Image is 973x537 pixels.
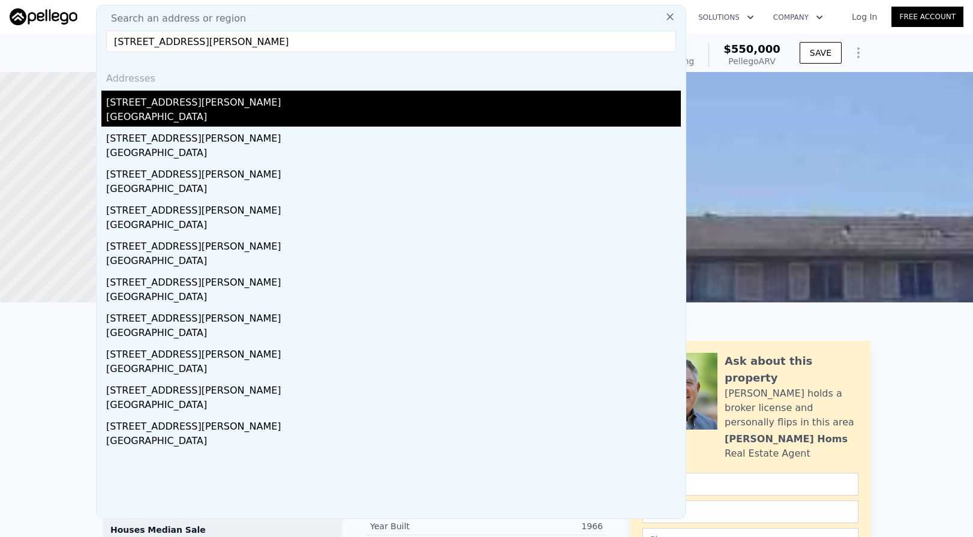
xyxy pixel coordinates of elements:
[106,398,681,415] div: [GEOGRAPHIC_DATA]
[10,8,77,25] img: Pellego
[106,163,681,182] div: [STREET_ADDRESS][PERSON_NAME]
[101,62,681,91] div: Addresses
[106,182,681,199] div: [GEOGRAPHIC_DATA]
[101,11,246,26] span: Search an address or region
[106,199,681,218] div: [STREET_ADDRESS][PERSON_NAME]
[106,218,681,235] div: [GEOGRAPHIC_DATA]
[106,362,681,379] div: [GEOGRAPHIC_DATA]
[725,353,858,386] div: Ask about this property
[846,41,870,65] button: Show Options
[723,55,780,67] div: Pellego ARV
[106,254,681,271] div: [GEOGRAPHIC_DATA]
[486,520,603,532] div: 1966
[725,432,848,446] div: [PERSON_NAME] Homs
[370,520,486,532] div: Year Built
[106,290,681,307] div: [GEOGRAPHIC_DATA]
[689,7,764,28] button: Solutions
[723,43,780,55] span: $550,000
[106,235,681,254] div: [STREET_ADDRESS][PERSON_NAME]
[106,307,681,326] div: [STREET_ADDRESS][PERSON_NAME]
[642,500,858,523] input: Email
[106,326,681,343] div: [GEOGRAPHIC_DATA]
[837,11,891,23] a: Log In
[725,386,858,430] div: [PERSON_NAME] holds a broker license and personally flips in this area
[110,524,335,536] div: Houses Median Sale
[106,415,681,434] div: [STREET_ADDRESS][PERSON_NAME]
[106,91,681,110] div: [STREET_ADDRESS][PERSON_NAME]
[725,446,810,461] div: Real Estate Agent
[106,343,681,362] div: [STREET_ADDRESS][PERSON_NAME]
[106,434,681,451] div: [GEOGRAPHIC_DATA]
[764,7,833,28] button: Company
[106,379,681,398] div: [STREET_ADDRESS][PERSON_NAME]
[800,42,842,64] button: SAVE
[106,110,681,127] div: [GEOGRAPHIC_DATA]
[106,271,681,290] div: [STREET_ADDRESS][PERSON_NAME]
[106,127,681,146] div: [STREET_ADDRESS][PERSON_NAME]
[891,7,963,27] a: Free Account
[106,146,681,163] div: [GEOGRAPHIC_DATA]
[106,31,676,52] input: Enter an address, city, region, neighborhood or zip code
[642,473,858,496] input: Name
